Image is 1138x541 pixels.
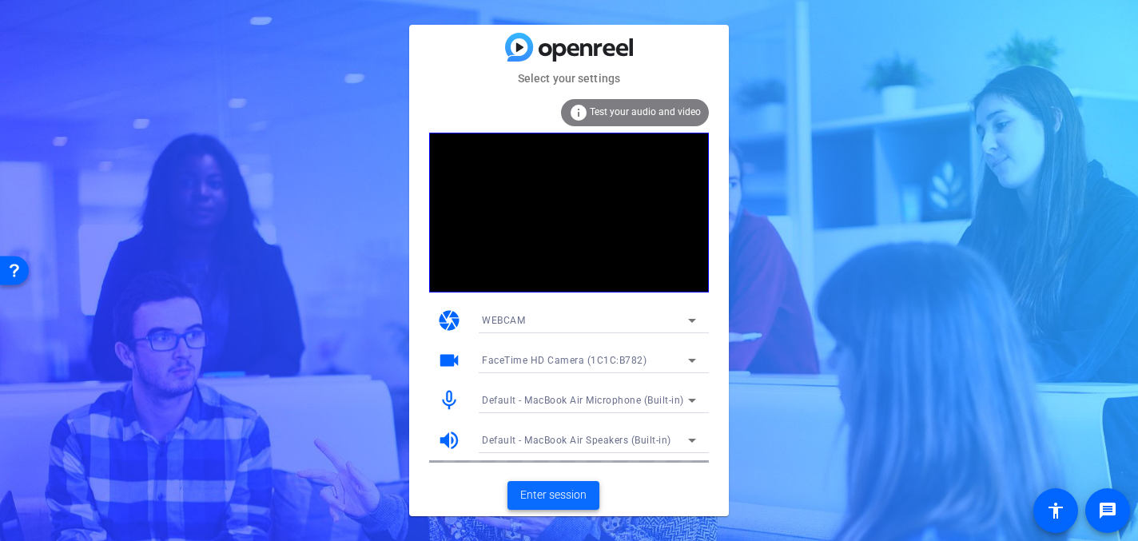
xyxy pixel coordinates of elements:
[482,355,647,366] span: FaceTime HD Camera (1C1C:B782)
[590,106,701,117] span: Test your audio and video
[569,103,588,122] mat-icon: info
[409,70,729,87] mat-card-subtitle: Select your settings
[482,435,671,446] span: Default - MacBook Air Speakers (Built-in)
[505,33,633,61] img: blue-gradient.svg
[520,487,587,503] span: Enter session
[437,428,461,452] mat-icon: volume_up
[507,481,599,510] button: Enter session
[482,395,684,406] span: Default - MacBook Air Microphone (Built-in)
[1098,501,1117,520] mat-icon: message
[1046,501,1065,520] mat-icon: accessibility
[437,308,461,332] mat-icon: camera
[482,315,525,326] span: WEBCAM
[437,388,461,412] mat-icon: mic_none
[437,348,461,372] mat-icon: videocam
